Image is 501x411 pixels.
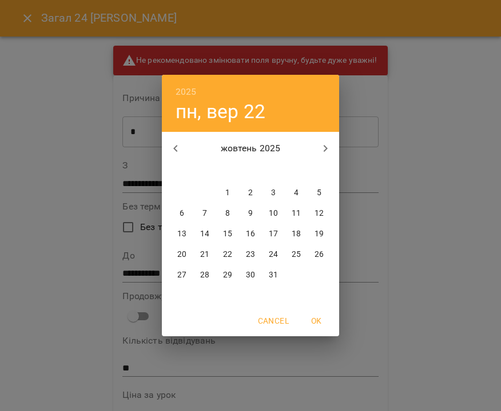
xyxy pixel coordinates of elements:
p: 30 [246,269,255,281]
p: 15 [223,228,232,240]
button: 6 [172,203,192,224]
p: 20 [177,249,186,260]
button: 28 [194,265,215,285]
p: 8 [225,208,230,219]
p: 5 [317,187,321,199]
button: 12 [309,203,329,224]
button: 25 [286,244,307,265]
button: 5 [309,183,329,203]
p: 2 [248,187,253,199]
button: 26 [309,244,329,265]
span: сб [286,166,307,177]
span: OK [303,314,330,328]
p: 28 [200,269,209,281]
p: 25 [292,249,301,260]
button: 22 [217,244,238,265]
span: Cancel [258,314,289,328]
button: 31 [263,265,284,285]
p: 17 [269,228,278,240]
span: пн [172,166,192,177]
p: 21 [200,249,209,260]
button: 30 [240,265,261,285]
button: 4 [286,183,307,203]
button: 10 [263,203,284,224]
button: 29 [217,265,238,285]
p: 23 [246,249,255,260]
button: 14 [194,224,215,244]
button: 17 [263,224,284,244]
p: 10 [269,208,278,219]
p: 16 [246,228,255,240]
button: 21 [194,244,215,265]
span: пт [263,166,284,177]
button: 2025 [176,84,197,100]
button: 24 [263,244,284,265]
p: 29 [223,269,232,281]
p: 6 [180,208,184,219]
button: 7 [194,203,215,224]
button: 16 [240,224,261,244]
button: 27 [172,265,192,285]
p: жовтень 2025 [189,142,312,155]
p: 4 [294,187,299,199]
button: OK [298,311,335,331]
p: 14 [200,228,209,240]
p: 9 [248,208,253,219]
button: 15 [217,224,238,244]
span: ср [217,166,238,177]
button: пн, вер 22 [176,100,265,123]
p: 19 [315,228,324,240]
button: 9 [240,203,261,224]
p: 12 [315,208,324,219]
button: 20 [172,244,192,265]
span: чт [240,166,261,177]
p: 26 [315,249,324,260]
button: 1 [217,183,238,203]
button: 19 [309,224,329,244]
p: 1 [225,187,230,199]
span: нд [309,166,329,177]
button: 11 [286,203,307,224]
p: 7 [202,208,207,219]
button: 2 [240,183,261,203]
p: 13 [177,228,186,240]
button: 23 [240,244,261,265]
button: Cancel [253,311,293,331]
p: 24 [269,249,278,260]
p: 11 [292,208,301,219]
button: 8 [217,203,238,224]
p: 27 [177,269,186,281]
button: 13 [172,224,192,244]
button: 18 [286,224,307,244]
p: 18 [292,228,301,240]
p: 22 [223,249,232,260]
p: 31 [269,269,278,281]
span: вт [194,166,215,177]
button: 3 [263,183,284,203]
p: 3 [271,187,276,199]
